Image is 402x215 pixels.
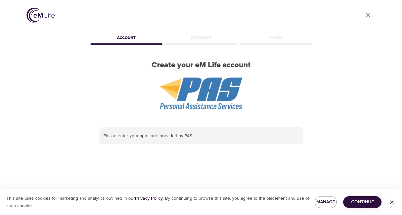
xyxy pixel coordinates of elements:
[343,196,382,208] button: Continue
[27,8,55,23] img: logo
[160,78,242,109] img: PAS%20logo.png
[315,196,337,208] button: Manage
[89,61,313,70] h2: Create your eM Life account
[135,196,163,201] a: Privacy Policy
[348,198,376,206] span: Continue
[320,198,332,206] span: Manage
[360,8,376,23] a: close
